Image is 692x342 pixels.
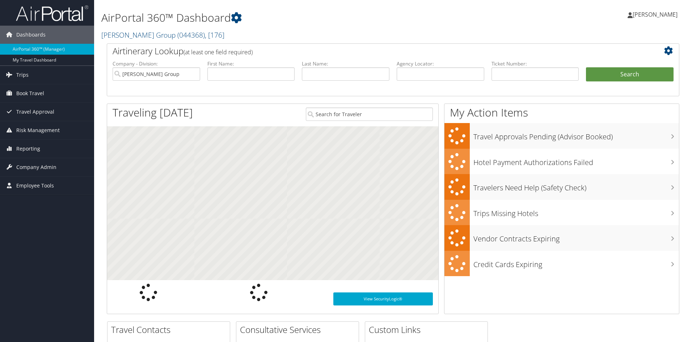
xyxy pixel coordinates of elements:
label: Agency Locator: [397,60,484,67]
label: Ticket Number: [491,60,579,67]
span: Company Admin [16,158,56,176]
a: [PERSON_NAME] Group [101,30,224,40]
span: [PERSON_NAME] [633,10,678,18]
h1: AirPortal 360™ Dashboard [101,10,490,25]
span: Book Travel [16,84,44,102]
h1: My Action Items [444,105,679,120]
h3: Trips Missing Hotels [473,205,679,219]
a: View SecurityLogic® [333,292,433,305]
h3: Travel Approvals Pending (Advisor Booked) [473,128,679,142]
span: Employee Tools [16,177,54,195]
h3: Hotel Payment Authorizations Failed [473,154,679,168]
a: Hotel Payment Authorizations Failed [444,149,679,174]
label: Last Name: [302,60,389,67]
a: Travelers Need Help (Safety Check) [444,174,679,200]
a: Credit Cards Expiring [444,251,679,276]
span: Dashboards [16,26,46,44]
label: First Name: [207,60,295,67]
a: Trips Missing Hotels [444,200,679,225]
h2: Custom Links [369,324,488,336]
h2: Travel Contacts [111,324,230,336]
span: Reporting [16,140,40,158]
span: , [ 176 ] [205,30,224,40]
h2: Consultative Services [240,324,359,336]
span: ( 044368 ) [177,30,205,40]
button: Search [586,67,674,82]
span: Risk Management [16,121,60,139]
img: airportal-logo.png [16,5,88,22]
a: [PERSON_NAME] [628,4,685,25]
h3: Travelers Need Help (Safety Check) [473,179,679,193]
span: Trips [16,66,29,84]
span: Travel Approval [16,103,54,121]
h1: Traveling [DATE] [113,105,193,120]
h3: Credit Cards Expiring [473,256,679,270]
h3: Vendor Contracts Expiring [473,230,679,244]
input: Search for Traveler [306,107,433,121]
label: Company - Division: [113,60,200,67]
a: Vendor Contracts Expiring [444,225,679,251]
a: Travel Approvals Pending (Advisor Booked) [444,123,679,149]
h2: Airtinerary Lookup [113,45,626,57]
span: (at least one field required) [183,48,253,56]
